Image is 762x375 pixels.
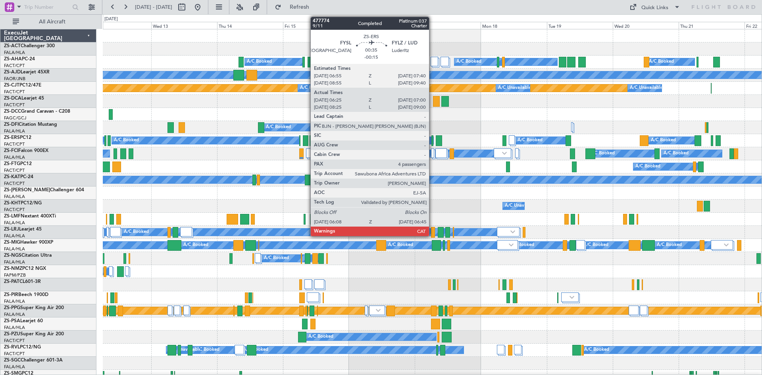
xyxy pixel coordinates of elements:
[4,162,20,166] span: ZS-FTG
[4,279,41,284] a: ZS-PATCL601-3R
[151,22,217,29] div: Wed 13
[283,22,349,29] div: Fri 15
[664,148,689,160] div: A/C Booked
[247,56,272,68] div: A/C Booked
[4,246,25,252] a: FALA/HLA
[4,122,57,127] a: ZS-DFICitation Mustang
[4,345,20,350] span: ZS-RVL
[21,19,84,25] span: All Aircraft
[502,152,507,155] img: arrow-gray.svg
[456,56,481,68] div: A/C Booked
[114,135,139,146] div: A/C Booked
[4,345,41,350] a: ZS-RVLPC12/NG
[625,1,684,13] button: Quick Links
[510,230,515,233] img: arrow-gray.svg
[4,128,25,134] a: FALA/HLA
[4,175,33,179] a: ZS-KATPC-24
[613,22,679,29] div: Wed 20
[724,243,729,246] img: arrow-gray.svg
[590,148,615,160] div: A/C Booked
[194,344,219,356] div: A/C Booked
[4,141,25,147] a: FACT/CPT
[4,194,25,200] a: FALA/HLA
[4,214,56,219] a: ZS-LMFNextant 400XTi
[641,4,668,12] div: Quick Links
[4,227,42,232] a: ZS-LRJLearjet 45
[4,148,48,153] a: ZS-FCIFalcon 900EX
[4,175,20,179] span: ZS-KAT
[4,135,31,140] a: ZS-ERSPC12
[4,233,25,239] a: FALA/HLA
[4,338,25,344] a: FACT/CPT
[4,50,25,56] a: FALA/HLA
[4,181,25,187] a: FACT/CPT
[4,154,25,160] a: FALA/HLA
[266,121,291,133] div: A/C Booked
[4,135,20,140] span: ZS-ERS
[583,239,608,251] div: A/C Booked
[498,82,531,94] div: A/C Unavailable
[4,253,21,258] span: ZS-NGS
[168,344,201,356] div: A/C Unavailable
[4,57,22,62] span: ZS-AHA
[4,44,55,48] a: ZS-ACTChallenger 300
[300,82,333,94] div: A/C Unavailable
[4,201,21,206] span: ZS-KHT
[283,4,316,10] span: Refresh
[415,22,481,29] div: Sun 17
[4,319,20,323] span: ZS-PSA
[4,220,25,226] a: FALA/HLA
[376,309,381,312] img: arrow-gray.svg
[271,1,319,13] button: Refresh
[4,83,19,88] span: ZS-CJT
[4,214,21,219] span: ZS-LMF
[4,96,21,101] span: ZS-DCA
[308,331,333,343] div: A/C Booked
[4,240,53,245] a: ZS-MIGHawker 900XP
[4,351,25,357] a: FACT/CPT
[570,296,574,299] img: arrow-gray.svg
[4,207,25,213] a: FACT/CPT
[4,332,64,337] a: ZS-PZUSuper King Air 200
[4,312,25,317] a: FALA/HLA
[4,63,25,69] a: FACT/CPT
[4,279,19,284] span: ZS-PAT
[388,239,413,251] div: A/C Booked
[4,188,50,192] span: ZS-[PERSON_NAME]
[104,16,118,23] div: [DATE]
[547,22,613,29] div: Tue 19
[4,306,64,310] a: ZS-PPGSuper King Air 200
[217,22,283,29] div: Thu 14
[4,292,18,297] span: ZS-PIR
[4,122,19,127] span: ZS-DFI
[4,70,21,75] span: ZS-AJD
[635,161,660,173] div: A/C Booked
[4,298,25,304] a: FALA/HLA
[183,239,208,251] div: A/C Booked
[4,109,70,114] a: ZS-DCCGrand Caravan - C208
[4,167,25,173] a: FACT/CPT
[331,148,356,160] div: A/C Booked
[4,325,25,331] a: FALA/HLA
[4,266,46,271] a: ZS-NMZPC12 NGX
[4,162,32,166] a: ZS-FTGPC12
[651,135,676,146] div: A/C Booked
[4,102,25,108] a: FACT/CPT
[4,358,21,363] span: ZS-SGC
[657,239,682,251] div: A/C Booked
[4,364,25,370] a: FALA/HLA
[4,253,52,258] a: ZS-NGSCitation Ultra
[368,200,400,212] div: A/C Unavailable
[4,44,21,48] span: ZS-ACT
[4,201,42,206] a: ZS-KHTPC12/NG
[505,200,538,212] div: A/C Unavailable
[649,56,674,68] div: A/C Booked
[349,22,415,29] div: Sat 16
[264,252,289,264] div: A/C Booked
[481,22,546,29] div: Mon 18
[4,188,84,192] a: ZS-[PERSON_NAME]Challenger 604
[24,1,70,13] input: Trip Number
[4,306,20,310] span: ZS-PPG
[310,56,335,68] div: A/C Booked
[124,226,149,238] div: A/C Booked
